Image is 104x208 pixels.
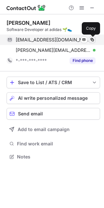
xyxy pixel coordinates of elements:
[7,108,100,120] button: Send email
[7,124,100,135] button: Add to email campaign
[16,47,91,53] span: [PERSON_NAME][EMAIL_ADDRESS][DOMAIN_NAME]
[7,20,50,26] div: [PERSON_NAME]
[18,96,88,101] span: AI write personalized message
[18,111,43,116] span: Send email
[7,152,100,161] button: Notes
[17,154,97,160] span: Notes
[7,27,100,33] div: Software Developer at adidas 🌱👟
[18,127,70,132] span: Add to email campaign
[7,92,100,104] button: AI write personalized message
[7,4,46,12] img: ContactOut v5.3.10
[16,37,91,43] span: [EMAIL_ADDRESS][DOMAIN_NAME]
[7,139,100,148] button: Find work email
[18,80,89,85] div: Save to List / ATS / CRM
[70,57,95,64] button: Reveal Button
[7,77,100,88] button: save-profile-one-click
[17,141,97,147] span: Find work email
